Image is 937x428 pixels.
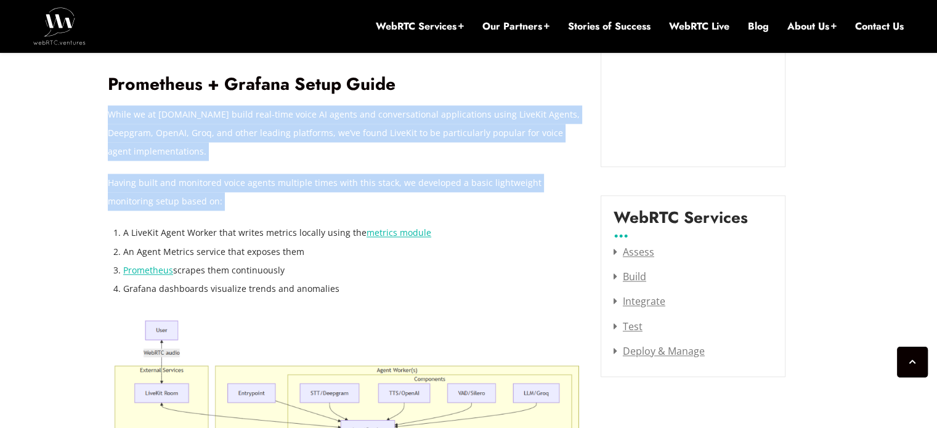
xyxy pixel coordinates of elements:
a: Blog [748,20,769,33]
p: Having built and monitored voice agents multiple times with this stack, we developed a basic ligh... [108,174,582,211]
a: Prometheus [123,264,173,276]
a: Integrate [614,294,665,308]
a: Contact Us [855,20,904,33]
a: About Us [787,20,837,33]
a: Test [614,320,643,333]
a: Our Partners [482,20,550,33]
a: WebRTC Services [376,20,464,33]
li: An Agent Metrics service that exposes them [123,243,582,261]
a: metrics module [367,227,431,238]
p: While we at [DOMAIN_NAME] build real-time voice AI agents and conversational applications using L... [108,105,582,161]
li: scrapes them continuously [123,261,582,280]
a: Build [614,270,646,283]
label: WebRTC Services [614,208,748,236]
a: Stories of Success [568,20,651,33]
a: Deploy & Manage [614,344,705,358]
li: A LiveKit Agent Worker that writes metrics locally using the [123,224,582,242]
img: WebRTC.ventures [33,7,86,44]
h2: Prometheus + Grafana Setup Guide [108,74,582,95]
a: WebRTC Live [669,20,729,33]
a: Assess [614,245,654,259]
li: Grafana dashboards visualize trends and anomalies [123,280,582,298]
